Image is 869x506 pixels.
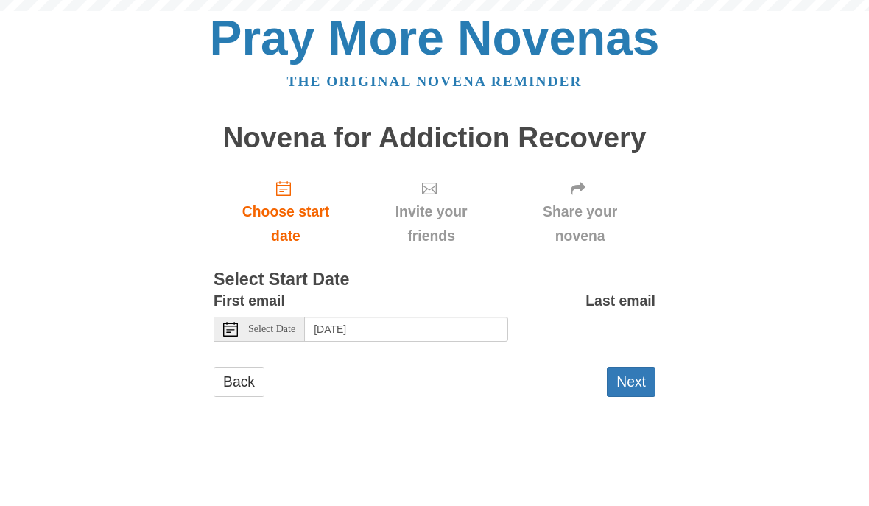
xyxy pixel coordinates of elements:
span: Select Date [248,324,295,334]
div: Click "Next" to confirm your start date first. [358,168,504,256]
label: First email [214,289,285,313]
button: Next [607,367,655,397]
div: Click "Next" to confirm your start date first. [504,168,655,256]
a: The original novena reminder [287,74,583,89]
span: Invite your friends [373,200,490,248]
h3: Select Start Date [214,270,655,289]
span: Share your novena [519,200,641,248]
a: Choose start date [214,168,358,256]
span: Choose start date [228,200,343,248]
a: Pray More Novenas [210,10,660,65]
label: Last email [585,289,655,313]
h1: Novena for Addiction Recovery [214,122,655,154]
a: Back [214,367,264,397]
